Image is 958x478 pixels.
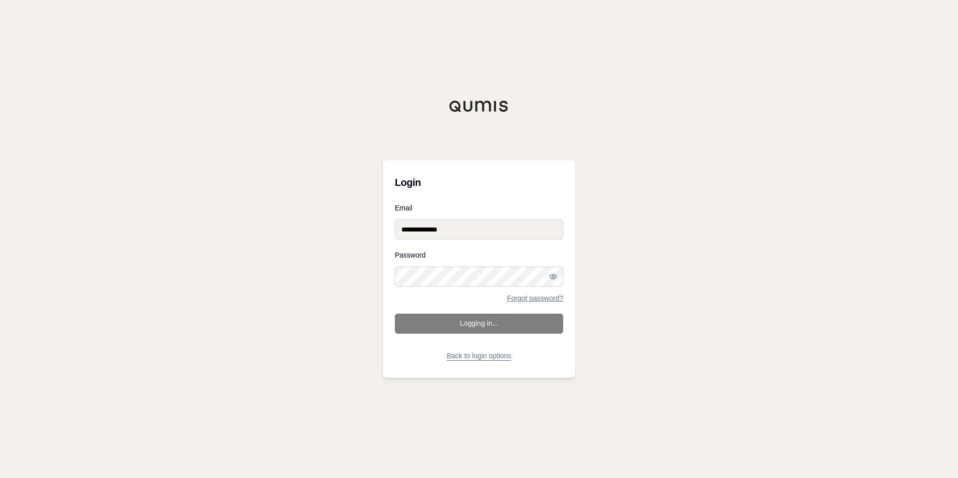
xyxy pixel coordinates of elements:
h3: Login [395,172,563,192]
img: Qumis [449,100,509,112]
label: Password [395,252,563,259]
button: Back to login options [395,346,563,366]
label: Email [395,204,563,211]
a: Forgot password? [507,295,563,302]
